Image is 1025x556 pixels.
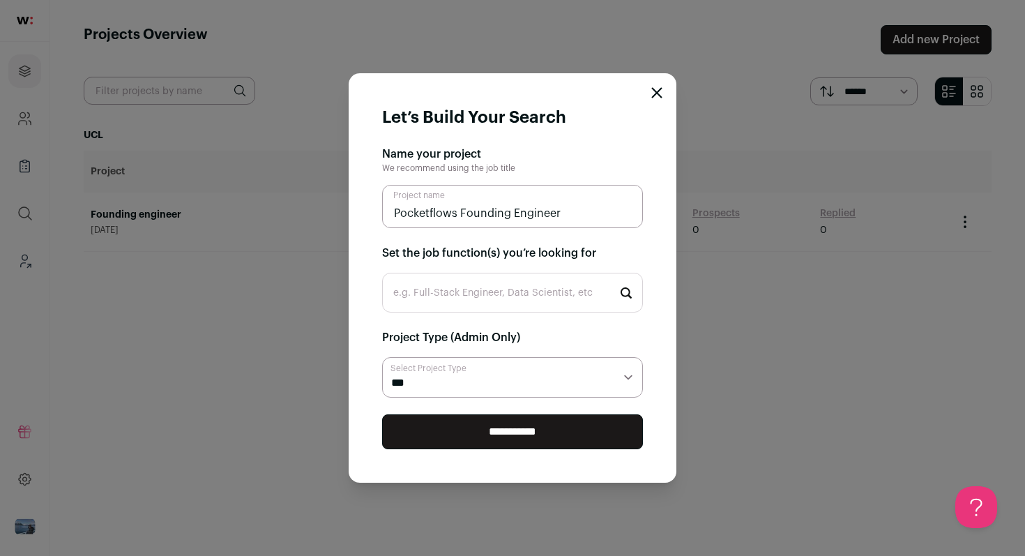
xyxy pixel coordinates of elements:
iframe: Toggle Customer Support [955,486,997,528]
span: We recommend using the job title [382,164,515,172]
h1: Let’s Build Your Search [382,107,566,129]
input: Project name [382,185,643,228]
button: Close modal [651,87,662,98]
h2: Name your project [382,146,643,163]
h2: Project Type (Admin Only) [382,329,643,346]
input: Start typing... [382,273,643,313]
h2: Set the job function(s) you’re looking for [382,245,643,262]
